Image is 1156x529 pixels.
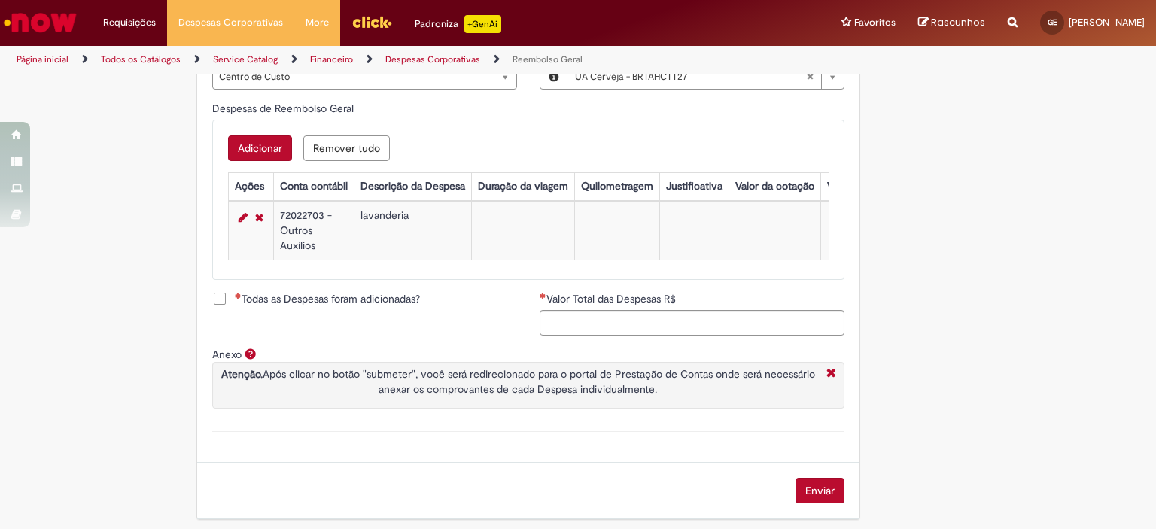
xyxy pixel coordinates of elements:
button: Remove all rows for Despesas de Reembolso Geral [303,135,390,161]
a: Service Catalog [213,53,278,65]
th: Conta contábil [273,172,354,200]
abbr: Limpar campo Centro de Custo [799,65,821,89]
img: click_logo_yellow_360x200.png [351,11,392,33]
span: Valor Total das Despesas R$ [546,292,679,306]
th: Quilometragem [574,172,659,200]
p: +GenAi [464,15,501,33]
th: Ações [228,172,273,200]
a: UA Cerveja - BRTAHCTT27Limpar campo Centro de Custo [567,65,844,89]
span: Favoritos [854,15,896,30]
span: GE [1048,17,1057,27]
p: Após clicar no botão "submeter", você será redirecionado para o portal de Prestação de Contas ond... [217,366,819,397]
i: Fechar More information Por anexo [823,366,840,382]
button: Add a row for Despesas de Reembolso Geral [228,135,292,161]
th: Valor da cotação [729,172,820,200]
span: Necessários [235,293,242,299]
a: Editar Linha 1 [235,208,251,226]
th: Justificativa [659,172,729,200]
td: 72022703 - Outros Auxílios [273,202,354,260]
a: Rascunhos [918,16,985,30]
span: Ajuda para Anexo [242,348,260,360]
span: Requisições [103,15,156,30]
span: [PERSON_NAME] [1069,16,1145,29]
img: ServiceNow [2,8,79,38]
a: Reembolso Geral [513,53,583,65]
span: Rascunhos [931,15,985,29]
a: Página inicial [17,53,68,65]
span: Necessários [540,293,546,299]
label: Anexo [212,348,242,361]
a: Remover linha 1 [251,208,267,226]
th: Valor por Litro [820,172,900,200]
td: lavanderia [354,202,471,260]
a: Todos os Catálogos [101,53,181,65]
button: Enviar [796,478,844,503]
a: Financeiro [310,53,353,65]
input: Valor Total das Despesas R$ [540,310,844,336]
button: Centro de Custo, Visualizar este registro UA Cerveja - BRTAHCTT27 [540,65,567,89]
span: Despesas Corporativas [178,15,283,30]
span: Despesas de Reembolso Geral [212,102,357,115]
a: Despesas Corporativas [385,53,480,65]
span: UA Cerveja - BRTAHCTT27 [575,65,806,89]
th: Duração da viagem [471,172,574,200]
ul: Trilhas de página [11,46,759,74]
span: Centro de Custo [219,65,486,89]
th: Descrição da Despesa [354,172,471,200]
span: Todas as Despesas foram adicionadas? [235,291,420,306]
div: Padroniza [415,15,501,33]
strong: Atenção. [221,367,263,381]
span: More [306,15,329,30]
